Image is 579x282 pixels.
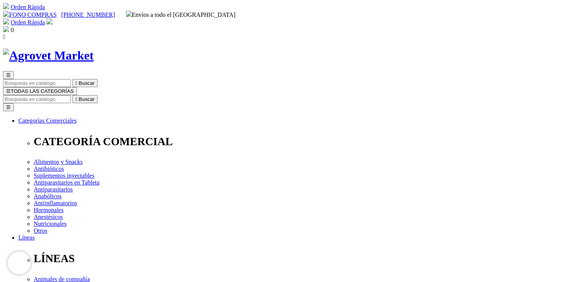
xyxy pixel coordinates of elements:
[126,11,236,18] span: Envíos a todo el [GEOGRAPHIC_DATA]
[6,72,11,78] span: ☰
[34,252,576,265] p: LÍNEAS
[3,11,9,17] img: phone.svg
[11,27,14,33] span: 0
[18,117,77,124] a: Categorías Comerciales
[34,159,83,165] a: Alimentos y Snacks
[75,96,77,102] i: 
[3,87,77,95] button: ☰TODAS LAS CATEGORÍAS
[6,88,11,94] span: ☰
[3,11,57,18] a: FONO COMPRAS
[34,135,576,148] p: CATEGORÍA COMERCIAL
[3,3,9,9] img: shopping-cart.svg
[72,95,98,103] button:  Buscar
[126,11,132,17] img: delivery-truck.svg
[34,179,99,186] a: Antiparasitarios en Tableta
[34,220,67,227] a: Nutricionales
[79,96,95,102] span: Buscar
[18,234,35,241] a: Líneas
[46,18,52,24] img: user.svg
[3,49,94,63] img: Agrovet Market
[8,251,31,274] iframe: Brevo live chat
[3,18,9,24] img: shopping-cart.svg
[34,214,63,220] a: Anestésicos
[34,165,64,172] a: Antibióticos
[3,71,14,79] button: ☰
[34,186,73,193] a: Antiparasitarios
[34,172,95,179] a: Suplementos inyectables
[34,227,47,234] a: Otros
[11,4,45,10] a: Orden Rápida
[3,34,5,40] i: 
[72,79,98,87] button:  Buscar
[3,103,14,111] button: ☰
[11,19,45,26] a: Orden Rápida
[3,26,9,32] img: shopping-bag.svg
[46,19,52,26] a: Acceda a su cuenta de cliente
[34,193,62,199] a: Anabólicos
[34,200,77,206] a: Antiinflamatorios
[61,11,115,18] a: [PHONE_NUMBER]
[3,79,71,87] input: Buscar
[75,80,77,86] i: 
[34,207,64,213] a: Hormonales
[79,80,95,86] span: Buscar
[3,95,71,103] input: Buscar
